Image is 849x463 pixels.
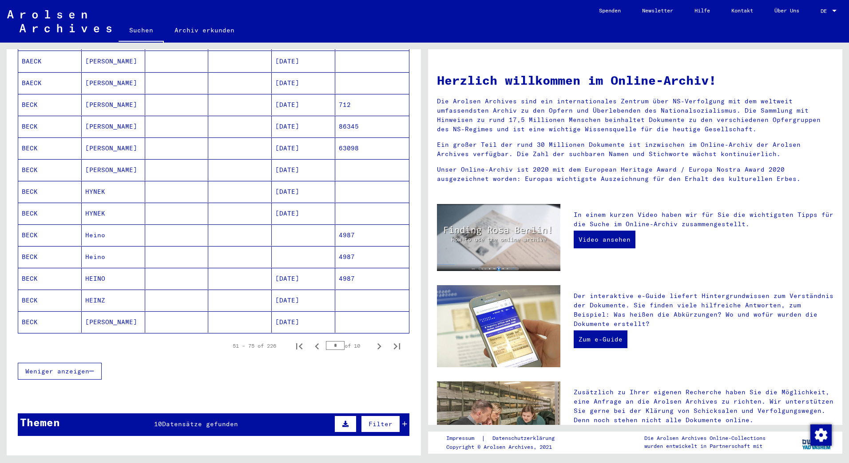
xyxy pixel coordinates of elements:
button: First page [290,337,308,355]
mat-cell: [PERSON_NAME] [82,72,145,94]
mat-cell: HEINO [82,268,145,289]
mat-cell: [DATE] [272,72,335,94]
mat-cell: 4987 [335,268,409,289]
mat-cell: BECK [18,181,82,202]
h1: Herzlich willkommen im Online-Archiv! [437,71,833,90]
a: Video ansehen [574,231,635,248]
p: Zusätzlich zu Ihrer eigenen Recherche haben Sie die Möglichkeit, eine Anfrage an die Arolsen Arch... [574,388,833,425]
mat-cell: BECK [18,290,82,311]
mat-cell: [PERSON_NAME] [82,94,145,115]
span: 10 [154,420,162,428]
mat-cell: BECK [18,94,82,115]
mat-cell: BECK [18,203,82,224]
mat-cell: [DATE] [272,116,335,137]
a: Zum e-Guide [574,330,627,348]
div: of 10 [326,341,370,350]
span: Weniger anzeigen [25,367,89,375]
img: Zustimmung ändern [810,424,832,446]
mat-cell: BECK [18,246,82,267]
mat-cell: [PERSON_NAME] [82,116,145,137]
a: Suchen [119,20,164,43]
span: Filter [369,420,393,428]
mat-cell: [PERSON_NAME] [82,137,145,159]
p: Copyright © Arolsen Archives, 2021 [446,443,565,451]
span: DE [821,8,830,14]
mat-cell: [DATE] [272,290,335,311]
mat-cell: BECK [18,311,82,333]
p: Die Arolsen Archives sind ein internationales Zentrum über NS-Verfolgung mit dem weltweit umfasse... [437,97,833,134]
mat-cell: BECK [18,116,82,137]
a: Impressum [446,434,481,443]
mat-cell: [DATE] [272,94,335,115]
p: Der interaktive e-Guide liefert Hintergrundwissen zum Verständnis der Dokumente. Sie finden viele... [574,291,833,329]
mat-cell: [DATE] [272,311,335,333]
mat-cell: [DATE] [272,137,335,159]
mat-cell: 86345 [335,116,409,137]
mat-cell: [PERSON_NAME] [82,311,145,333]
mat-cell: 4987 [335,246,409,267]
img: Arolsen_neg.svg [7,10,111,32]
mat-cell: HEINZ [82,290,145,311]
mat-cell: BAECK [18,51,82,72]
mat-cell: 63098 [335,137,409,159]
img: eguide.jpg [437,285,560,367]
div: Themen [20,414,60,430]
mat-cell: Heino [82,246,145,267]
mat-cell: [DATE] [272,268,335,289]
mat-cell: BECK [18,224,82,246]
p: Ein großer Teil der rund 30 Millionen Dokumente ist inzwischen im Online-Archiv der Arolsen Archi... [437,140,833,159]
mat-cell: BECK [18,137,82,159]
img: yv_logo.png [800,431,833,453]
div: 51 – 75 of 226 [233,342,276,350]
mat-cell: [DATE] [272,181,335,202]
mat-cell: HYNEK [82,203,145,224]
mat-cell: [PERSON_NAME] [82,51,145,72]
button: Weniger anzeigen [18,363,102,380]
p: wurden entwickelt in Partnerschaft mit [644,442,766,450]
img: video.jpg [437,204,560,271]
a: Archiv erkunden [164,20,245,41]
mat-cell: BAECK [18,72,82,94]
mat-cell: 4987 [335,224,409,246]
button: Next page [370,337,388,355]
span: Datensätze gefunden [162,420,238,428]
mat-cell: [DATE] [272,51,335,72]
button: Previous page [308,337,326,355]
p: In einem kurzen Video haben wir für Sie die wichtigsten Tipps für die Suche im Online-Archiv zusa... [574,210,833,229]
mat-cell: BECK [18,268,82,289]
div: | [446,434,565,443]
a: Datenschutzerklärung [485,434,565,443]
mat-cell: 712 [335,94,409,115]
mat-cell: [DATE] [272,159,335,180]
p: Unser Online-Archiv ist 2020 mit dem European Heritage Award / Europa Nostra Award 2020 ausgezeic... [437,165,833,184]
p: Die Arolsen Archives Online-Collections [644,434,766,442]
mat-cell: BECK [18,159,82,180]
mat-cell: [PERSON_NAME] [82,159,145,180]
button: Last page [388,337,406,355]
mat-cell: HYNEK [82,181,145,202]
mat-cell: Heino [82,224,145,246]
button: Filter [361,416,400,432]
mat-cell: [DATE] [272,203,335,224]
